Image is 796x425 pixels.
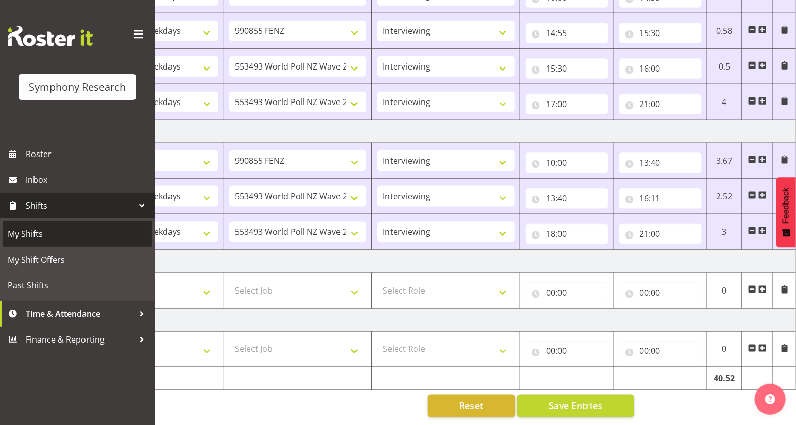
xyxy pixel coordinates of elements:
[3,247,152,273] a: My Shift Offers
[526,152,608,173] input: Click to select...
[26,198,134,213] span: Shifts
[765,394,775,404] img: help-xxl-2.png
[526,188,608,209] input: Click to select...
[29,79,126,95] div: Symphony Research
[526,341,608,362] input: Click to select...
[526,94,608,114] input: Click to select...
[26,306,134,321] span: Time & Attendance
[619,188,702,209] input: Click to select...
[526,282,608,303] input: Click to select...
[8,26,93,46] img: Rosterit website logo
[776,177,796,247] button: Feedback - Show survey
[26,172,149,188] span: Inbox
[619,23,702,43] input: Click to select...
[26,146,149,162] span: Roster
[707,49,742,84] td: 0.5
[707,143,742,179] td: 3.67
[549,399,602,413] span: Save Entries
[707,367,742,390] td: 40.52
[3,221,152,247] a: My Shifts
[3,273,152,298] a: Past Shifts
[707,13,742,49] td: 0.58
[707,332,742,367] td: 0
[459,399,483,413] span: Reset
[619,282,702,303] input: Click to select...
[8,252,147,267] span: My Shift Offers
[707,273,742,309] td: 0
[619,152,702,173] input: Click to select...
[619,341,702,362] input: Click to select...
[619,58,702,79] input: Click to select...
[8,226,147,242] span: My Shifts
[619,94,702,114] input: Click to select...
[428,395,515,417] button: Reset
[26,332,134,347] span: Finance & Reporting
[517,395,634,417] button: Save Entries
[707,84,742,120] td: 4
[526,58,608,79] input: Click to select...
[707,179,742,214] td: 2.52
[8,278,147,293] span: Past Shifts
[782,188,791,224] span: Feedback
[526,23,608,43] input: Click to select...
[619,224,702,244] input: Click to select...
[707,214,742,250] td: 3
[526,224,608,244] input: Click to select...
